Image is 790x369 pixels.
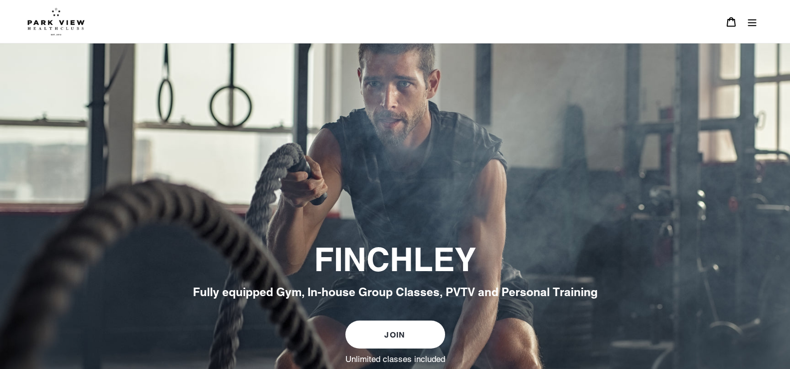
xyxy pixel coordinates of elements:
[742,11,763,32] button: Menu
[27,7,85,35] img: Park view health clubs is a gym near you.
[124,241,667,280] h2: FINCHLEY
[193,285,598,299] span: Fully equipped Gym, In-house Group Classes, PVTV and Personal Training
[345,321,445,349] a: JOIN
[345,354,445,365] label: Unlimited classes included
